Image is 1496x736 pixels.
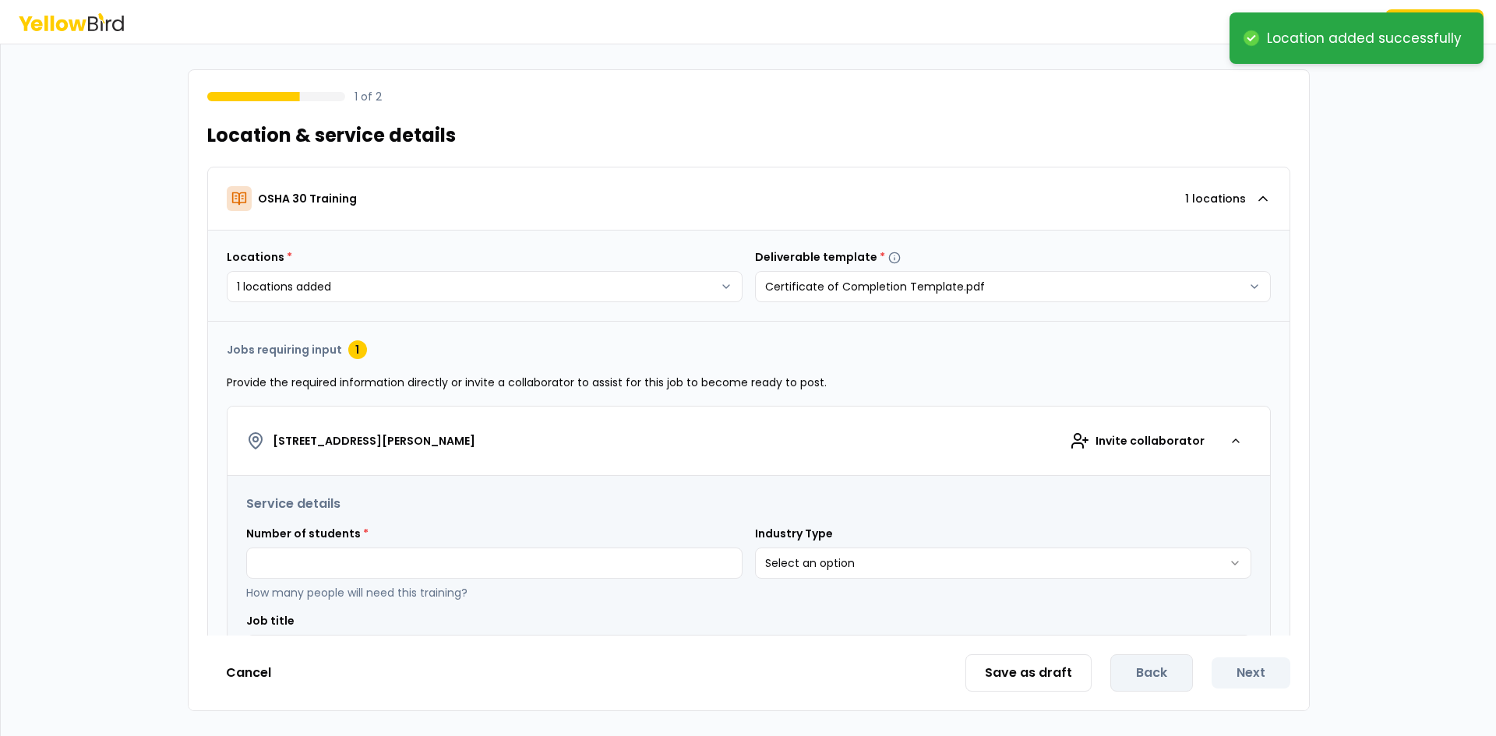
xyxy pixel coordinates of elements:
button: Log in / Sign up [1385,9,1484,34]
button: [STREET_ADDRESS][PERSON_NAME]Invite collaborator [228,407,1270,476]
h3: Service details [246,495,1251,513]
p: How many people will need this training? [246,585,743,600]
button: Save as draft [965,654,1092,692]
p: 1 of 2 [355,89,382,104]
p: Provide the required information directly or invite a collaborator to assist for this job to beco... [227,375,1271,390]
div: 1 [348,340,367,359]
p: OSHA 30 Training [258,191,357,206]
h1: Location & service details [207,123,456,148]
span: Invite collaborator [1096,433,1205,449]
h3: Jobs requiring input [227,342,342,357]
label: Industry Type [755,526,833,541]
span: Certificate of Completion Template.pdf [765,279,985,294]
button: Certificate of Completion Template.pdf [755,271,1271,302]
span: 1 locations added [237,279,331,294]
p: 1 locations [1185,191,1246,206]
label: Job title [246,613,295,629]
h4: [STREET_ADDRESS][PERSON_NAME] [273,433,475,449]
button: OSHA 30 Training1 locations [208,167,1290,230]
label: Number of students [246,526,369,541]
button: Invite collaborator [1061,425,1214,456]
div: Location added successfully [1267,30,1462,47]
button: Cancel [207,657,290,688]
label: Deliverable template [755,249,901,265]
button: 1 locations added [227,271,743,302]
label: Locations [227,249,292,265]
